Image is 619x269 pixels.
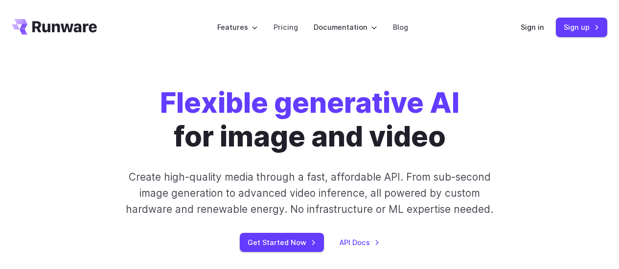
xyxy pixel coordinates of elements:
[340,237,380,248] a: API Docs
[160,86,459,153] h1: for image and video
[556,18,607,37] a: Sign up
[240,233,324,252] a: Get Started Now
[119,169,500,218] p: Create high-quality media through a fast, affordable API. From sub-second image generation to adv...
[12,19,97,35] a: Go to /
[274,21,298,33] a: Pricing
[521,21,544,33] a: Sign in
[160,85,459,120] strong: Flexible generative AI
[314,21,377,33] label: Documentation
[217,21,258,33] label: Features
[393,21,408,33] a: Blog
